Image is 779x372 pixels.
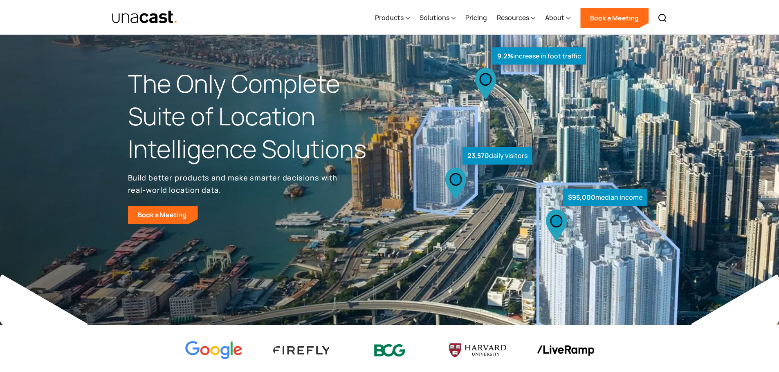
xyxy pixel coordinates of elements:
img: Firefly Advertising logo [273,346,330,354]
a: Book a Meeting [580,8,649,28]
div: Solutions [420,1,456,35]
img: Unacast text logo [112,10,178,25]
h1: The Only Complete Suite of Location Intelligence Solutions [128,67,390,165]
a: Pricing [465,1,487,35]
div: Products [375,13,404,22]
img: Search icon [658,13,667,23]
div: Solutions [420,13,449,22]
a: home [112,10,178,25]
p: Build better products and make smarter decisions with real-world location data. [128,172,341,196]
div: Resources [497,13,529,22]
div: median income [563,189,647,206]
img: BCG logo [361,339,418,362]
strong: 9.2% [497,51,513,60]
img: Google logo Color [185,341,242,360]
a: Book a Meeting [128,206,198,224]
img: liveramp logo [537,345,594,356]
img: Harvard U logo [449,341,506,360]
strong: 23,570 [467,151,489,160]
strong: $95,000 [568,193,595,202]
div: About [545,13,564,22]
div: increase in foot traffic [492,47,586,65]
div: daily visitors [462,147,532,165]
div: About [545,1,570,35]
div: Resources [497,1,535,35]
div: Products [375,1,410,35]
